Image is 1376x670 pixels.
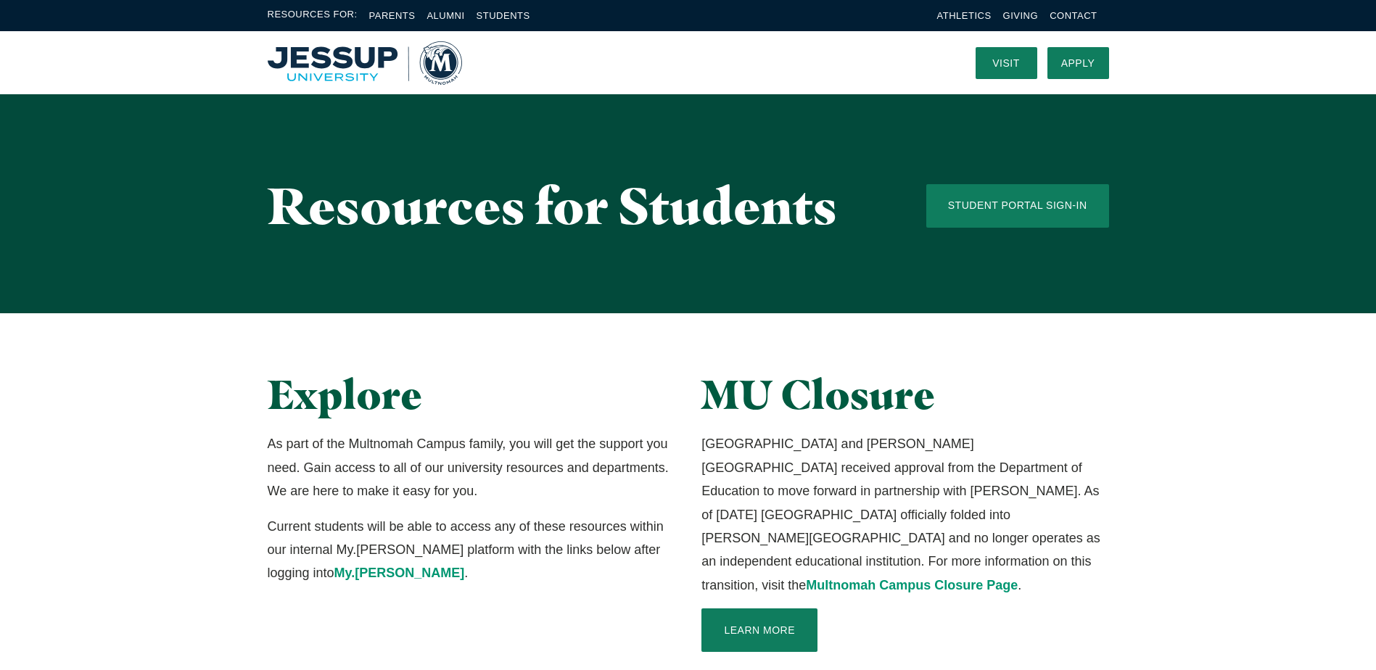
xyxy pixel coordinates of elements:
a: Multnomah Campus Closure Page [806,578,1018,592]
span: Resources For: [268,7,358,24]
a: Visit [976,47,1037,79]
h1: Resources for Students [268,178,868,233]
a: Learn More [701,608,817,652]
a: Student Portal Sign-In [926,184,1109,228]
a: Alumni [427,10,464,21]
a: Athletics [937,10,992,21]
a: Parents [369,10,416,21]
a: Apply [1047,47,1109,79]
a: My.[PERSON_NAME] [334,566,465,580]
a: Students [477,10,530,21]
a: Contact [1050,10,1097,21]
a: Home [268,41,462,85]
a: Giving [1003,10,1039,21]
p: As part of the Multnomah Campus family, you will get the support you need. Gain access to all of ... [268,432,675,502]
h2: MU Closure [701,371,1108,418]
p: Current students will be able to access any of these resources within our internal My.[PERSON_NAM... [268,515,675,585]
img: Multnomah University Logo [268,41,462,85]
h2: Explore [268,371,675,418]
p: [GEOGRAPHIC_DATA] and [PERSON_NAME][GEOGRAPHIC_DATA] received approval from the Department of Edu... [701,432,1108,597]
